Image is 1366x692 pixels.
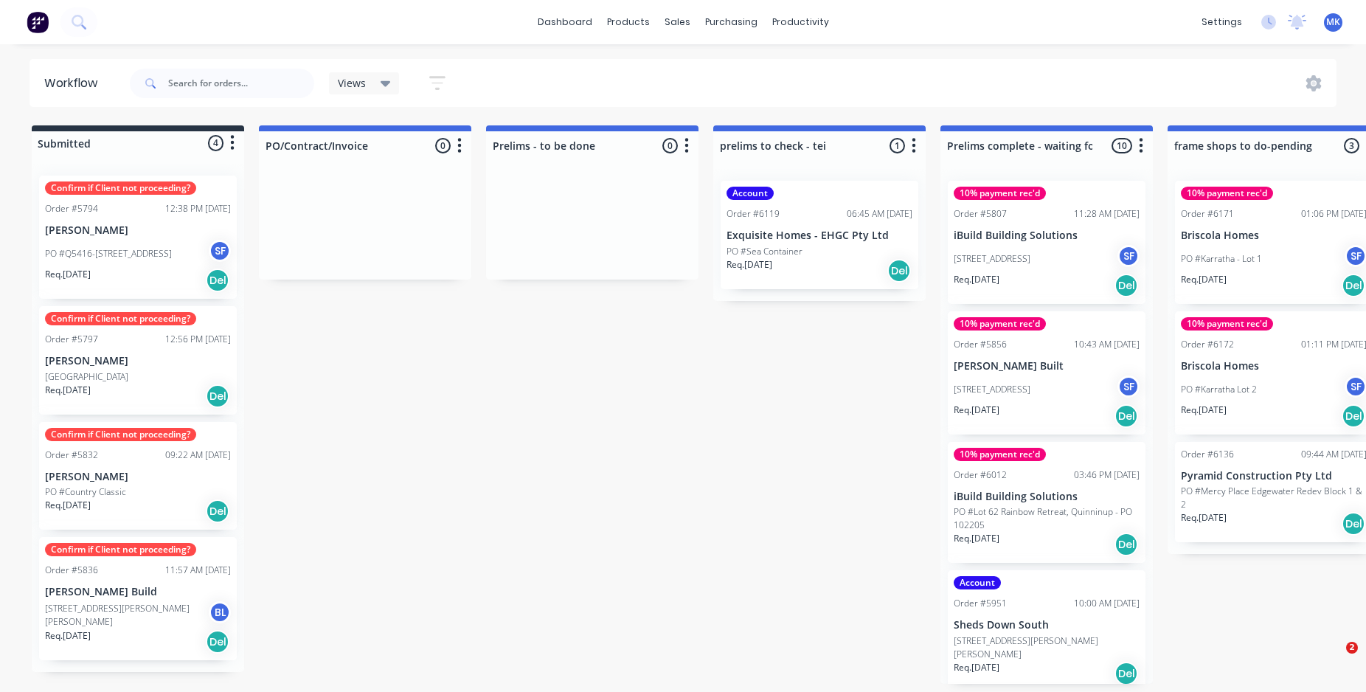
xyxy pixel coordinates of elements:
[1181,187,1273,200] div: 10% payment rec'd
[45,602,209,629] p: [STREET_ADDRESS][PERSON_NAME][PERSON_NAME]
[1342,274,1365,297] div: Del
[1181,207,1234,221] div: Order #6171
[1074,207,1140,221] div: 11:28 AM [DATE]
[165,449,231,462] div: 09:22 AM [DATE]
[1117,376,1140,398] div: SF
[206,630,229,654] div: Del
[954,338,1007,351] div: Order #5856
[954,317,1046,331] div: 10% payment rec'd
[948,442,1145,564] div: 10% payment rec'dOrder #601203:46 PM [DATE]iBuild Building SolutionsPO #Lot 62 Rainbow Retreat, Q...
[206,499,229,523] div: Del
[1114,404,1138,428] div: Del
[1342,404,1365,428] div: Del
[954,187,1046,200] div: 10% payment rec'd
[1114,662,1138,685] div: Del
[727,187,774,200] div: Account
[954,252,1030,266] p: [STREET_ADDRESS]
[727,245,802,258] p: PO #Sea Container
[1194,11,1249,33] div: settings
[27,11,49,33] img: Factory
[45,181,196,195] div: Confirm if Client not proceeding?
[721,181,918,289] div: AccountOrder #611906:45 AM [DATE]Exquisite Homes - EHGC Pty LtdPO #Sea ContainerReq.[DATE]Del
[39,422,237,530] div: Confirm if Client not proceeding?Order #583209:22 AM [DATE][PERSON_NAME]PO #Country ClassicReq.[D...
[168,69,314,98] input: Search for orders...
[45,384,91,397] p: Req. [DATE]
[954,273,999,286] p: Req. [DATE]
[954,383,1030,396] p: [STREET_ADDRESS]
[1074,597,1140,610] div: 10:00 AM [DATE]
[954,576,1001,589] div: Account
[45,564,98,577] div: Order #5836
[954,491,1140,503] p: iBuild Building Solutions
[1181,252,1262,266] p: PO #Karratha - Lot 1
[45,586,231,598] p: [PERSON_NAME] Build
[44,75,105,92] div: Workflow
[954,634,1140,661] p: [STREET_ADDRESS][PERSON_NAME][PERSON_NAME]
[727,229,912,242] p: Exquisite Homes - EHGC Pty Ltd
[727,258,772,271] p: Req. [DATE]
[206,269,229,292] div: Del
[698,11,765,33] div: purchasing
[1181,511,1227,525] p: Req. [DATE]
[45,333,98,346] div: Order #5797
[954,661,999,674] p: Req. [DATE]
[39,537,237,660] div: Confirm if Client not proceeding?Order #583611:57 AM [DATE][PERSON_NAME] Build[STREET_ADDRESS][PE...
[206,384,229,408] div: Del
[165,333,231,346] div: 12:56 PM [DATE]
[954,468,1007,482] div: Order #6012
[45,449,98,462] div: Order #5832
[1181,404,1227,417] p: Req. [DATE]
[45,370,128,384] p: [GEOGRAPHIC_DATA]
[165,564,231,577] div: 11:57 AM [DATE]
[209,601,231,623] div: BL
[954,360,1140,373] p: [PERSON_NAME] Built
[1316,642,1351,677] iframe: Intercom live chat
[1117,245,1140,267] div: SF
[887,259,911,283] div: Del
[45,543,196,556] div: Confirm if Client not proceeding?
[727,207,780,221] div: Order #6119
[765,11,836,33] div: productivity
[338,75,366,91] span: Views
[954,597,1007,610] div: Order #5951
[954,207,1007,221] div: Order #5807
[1181,338,1234,351] div: Order #6172
[45,629,91,643] p: Req. [DATE]
[39,176,237,299] div: Confirm if Client not proceeding?Order #579412:38 PM [DATE][PERSON_NAME]PO #Q5416-[STREET_ADDRESS...
[45,428,196,441] div: Confirm if Client not proceeding?
[1326,15,1340,29] span: MK
[1181,448,1234,461] div: Order #6136
[954,619,1140,632] p: Sheds Down South
[954,229,1140,242] p: iBuild Building Solutions
[600,11,657,33] div: products
[45,247,172,260] p: PO #Q5416-[STREET_ADDRESS]
[45,312,196,325] div: Confirm if Client not proceeding?
[1181,273,1227,286] p: Req. [DATE]
[954,505,1140,532] p: PO #Lot 62 Rainbow Retreat, Quinninup - PO 102205
[530,11,600,33] a: dashboard
[1074,338,1140,351] div: 10:43 AM [DATE]
[1114,274,1138,297] div: Del
[45,471,231,483] p: [PERSON_NAME]
[45,202,98,215] div: Order #5794
[165,202,231,215] div: 12:38 PM [DATE]
[948,570,1145,692] div: AccountOrder #595110:00 AM [DATE]Sheds Down South[STREET_ADDRESS][PERSON_NAME][PERSON_NAME]Req.[D...
[39,306,237,415] div: Confirm if Client not proceeding?Order #579712:56 PM [DATE][PERSON_NAME][GEOGRAPHIC_DATA]Req.[DAT...
[954,532,999,545] p: Req. [DATE]
[45,485,126,499] p: PO #Country Classic
[1346,642,1358,654] span: 2
[1181,317,1273,331] div: 10% payment rec'd
[45,268,91,281] p: Req. [DATE]
[209,240,231,262] div: SF
[45,499,91,512] p: Req. [DATE]
[948,311,1145,435] div: 10% payment rec'dOrder #585610:43 AM [DATE][PERSON_NAME] Built[STREET_ADDRESS]SFReq.[DATE]Del
[45,224,231,237] p: [PERSON_NAME]
[954,404,999,417] p: Req. [DATE]
[45,355,231,367] p: [PERSON_NAME]
[1181,383,1257,396] p: PO #Karratha Lot 2
[847,207,912,221] div: 06:45 AM [DATE]
[1074,468,1140,482] div: 03:46 PM [DATE]
[954,448,1046,461] div: 10% payment rec'd
[657,11,698,33] div: sales
[1342,512,1365,536] div: Del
